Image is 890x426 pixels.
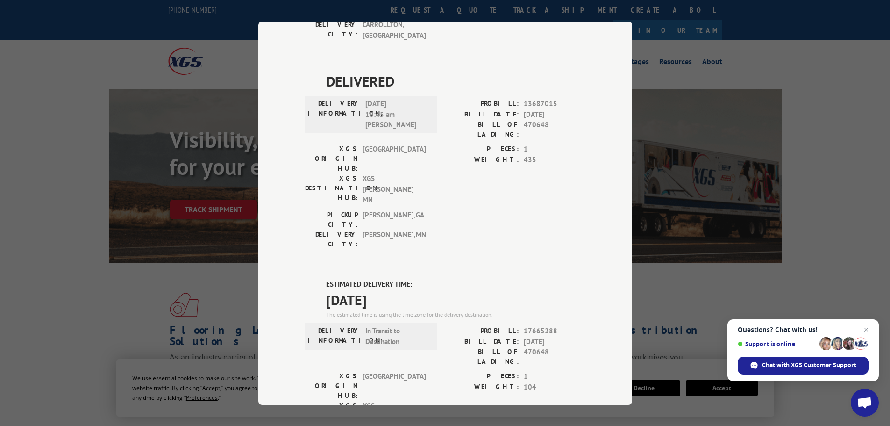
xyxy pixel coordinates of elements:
label: BILL DATE: [445,109,519,120]
label: PIECES: [445,371,519,382]
span: DELIVERED [326,71,585,92]
span: [DATE] [524,109,585,120]
label: DELIVERY CITY: [305,20,358,41]
label: XGS ORIGIN HUB: [305,144,358,173]
label: WEIGHT: [445,382,519,392]
span: 435 [524,154,585,165]
label: XGS ORIGIN HUB: [305,371,358,401]
span: 1 [524,144,585,155]
span: 470648 [524,120,585,139]
span: [GEOGRAPHIC_DATA] [363,144,426,173]
label: BILL OF LADING: [445,120,519,139]
label: WEIGHT: [445,154,519,165]
span: [DATE] [326,289,585,310]
label: ESTIMATED DELIVERY TIME: [326,279,585,289]
span: CARROLLTON , [GEOGRAPHIC_DATA] [363,20,426,41]
label: DELIVERY CITY: [305,229,358,249]
span: 104 [524,382,585,392]
label: PICKUP CITY: [305,209,358,229]
div: The estimated time is using the time zone for the delivery destination. [326,310,585,319]
span: 17665288 [524,326,585,337]
span: In Transit to Destination [365,326,428,347]
div: Open chat [851,389,879,417]
span: Questions? Chat with us! [738,326,869,333]
label: BILL DATE: [445,336,519,347]
span: Chat with XGS Customer Support [762,361,856,369]
label: PROBILL: [445,99,519,109]
span: [GEOGRAPHIC_DATA] [363,371,426,401]
span: Support is online [738,340,816,347]
span: 470648 [524,347,585,367]
span: 13687015 [524,99,585,109]
span: Close chat [861,324,872,335]
label: XGS DESTINATION HUB: [305,173,358,205]
span: [PERSON_NAME] , GA [363,209,426,229]
label: PROBILL: [445,326,519,337]
span: [DATE] [524,336,585,347]
span: 1 [524,371,585,382]
label: DELIVERY INFORMATION: [308,99,361,130]
div: Chat with XGS Customer Support [738,357,869,375]
span: XGS [PERSON_NAME] MN [363,173,426,205]
span: [PERSON_NAME] , MN [363,229,426,249]
span: [DATE] 10:45 am [PERSON_NAME] [365,99,428,130]
label: DELIVERY INFORMATION: [308,326,361,347]
label: PIECES: [445,144,519,155]
label: BILL OF LADING: [445,347,519,367]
